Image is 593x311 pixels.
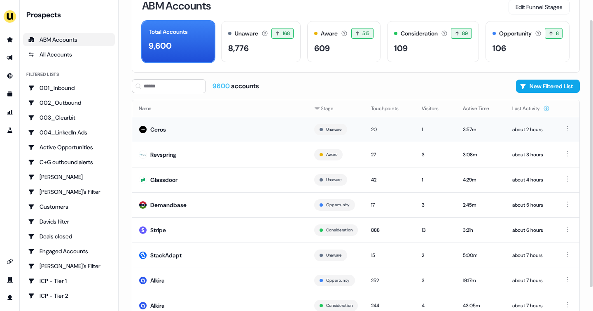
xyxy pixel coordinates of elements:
[422,302,450,310] div: 4
[26,71,59,78] div: Filtered lists
[463,125,499,134] div: 3:57m
[28,35,110,44] div: ABM Accounts
[150,276,165,285] div: Alkira
[212,82,259,91] div: accounts
[326,151,337,158] button: Aware
[142,0,211,11] h3: ABM Accounts
[314,42,330,54] div: 609
[422,151,450,159] div: 3
[26,10,115,20] div: Prospects
[28,277,110,285] div: ICP - Tier 1
[228,42,249,54] div: 8,776
[23,111,115,124] a: Go to 003_Clearbit
[149,28,188,36] div: Total Accounts
[371,302,409,310] div: 244
[371,176,409,184] div: 42
[371,251,409,259] div: 15
[371,226,409,234] div: 888
[23,245,115,258] a: Go to Engaged Accounts
[28,99,110,107] div: 002_Outbound
[150,302,165,310] div: Alkira
[23,33,115,46] a: ABM Accounts
[463,276,499,285] div: 19:17m
[314,104,358,113] div: Stage
[3,273,16,286] a: Go to team
[150,201,187,209] div: Demandbase
[28,217,110,226] div: Davids filter
[28,292,110,300] div: ICP - Tier 2
[28,113,110,122] div: 003_Clearbit
[512,125,550,134] div: about 2 hours
[3,33,16,46] a: Go to prospects
[463,101,499,116] button: Active Time
[132,100,308,117] th: Name
[326,201,350,209] button: Opportunity
[499,29,532,38] div: Opportunity
[326,126,342,133] button: Unaware
[463,302,499,310] div: 43:05m
[3,87,16,101] a: Go to templates
[28,158,110,166] div: C+G outbound alerts
[326,226,353,234] button: Consideration
[3,255,16,268] a: Go to integrations
[326,252,342,259] button: Unaware
[150,226,166,234] div: Stripe
[516,80,580,93] button: New Filtered List
[23,289,115,302] a: Go to ICP - Tier 2
[422,176,450,184] div: 1
[23,274,115,287] a: Go to ICP - Tier 1
[150,251,182,259] div: StackAdapt
[23,155,115,169] a: Go to C+G outbound alerts
[401,29,438,38] div: Consideration
[23,96,115,109] a: Go to 002_Outbound
[3,69,16,82] a: Go to Inbound
[3,106,16,119] a: Go to attribution
[512,276,550,285] div: about 7 hours
[512,226,550,234] div: about 6 hours
[235,29,258,38] div: Unaware
[422,101,448,116] button: Visitors
[149,40,172,52] div: 9,600
[150,125,166,134] div: Ceros
[28,84,110,92] div: 001_Inbound
[23,230,115,243] a: Go to Deals closed
[394,42,408,54] div: 109
[23,215,115,228] a: Go to Davids filter
[556,29,559,38] span: 8
[512,176,550,184] div: about 4 hours
[463,251,499,259] div: 5:00m
[512,101,550,116] button: Last Activity
[28,128,110,137] div: 004_LinkedIn Ads
[28,173,110,181] div: [PERSON_NAME]
[28,143,110,151] div: Active Opportunities
[463,201,499,209] div: 2:45m
[493,42,506,54] div: 106
[3,124,16,137] a: Go to experiments
[422,251,450,259] div: 2
[326,176,342,184] button: Unaware
[28,188,110,196] div: [PERSON_NAME]'s Filter
[371,201,409,209] div: 17
[212,82,231,90] span: 9600
[422,201,450,209] div: 3
[150,151,176,159] div: Revspring
[512,302,550,310] div: about 7 hours
[3,291,16,304] a: Go to profile
[150,176,177,184] div: Glassdoor
[28,203,110,211] div: Customers
[23,185,115,198] a: Go to Charlotte's Filter
[422,276,450,285] div: 3
[462,29,468,38] span: 89
[512,251,550,259] div: about 7 hours
[321,29,338,38] div: Aware
[28,50,110,59] div: All Accounts
[282,29,290,38] span: 168
[23,200,115,213] a: Go to Customers
[422,226,450,234] div: 13
[28,247,110,255] div: Engaged Accounts
[23,126,115,139] a: Go to 004_LinkedIn Ads
[23,48,115,61] a: All accounts
[326,302,353,309] button: Consideration
[362,29,370,38] span: 515
[28,232,110,240] div: Deals closed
